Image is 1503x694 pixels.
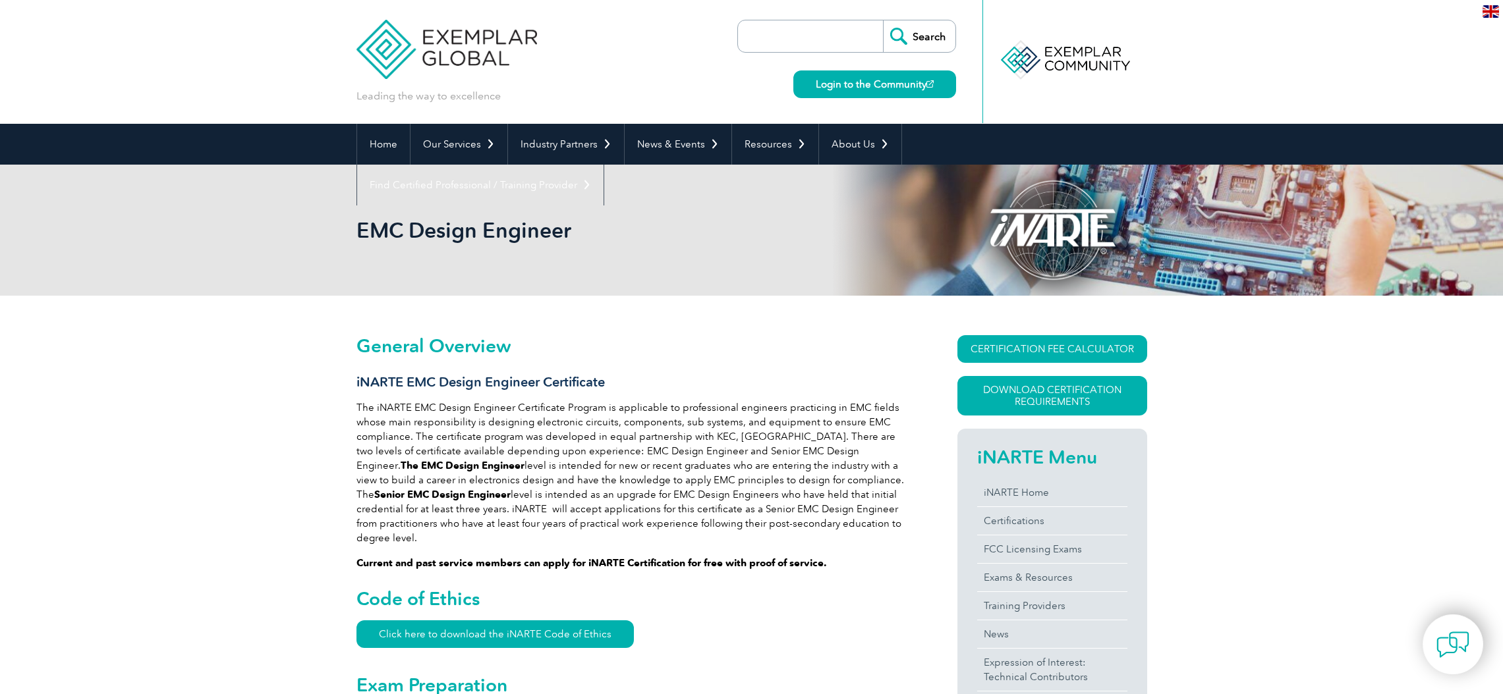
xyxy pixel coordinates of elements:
[977,446,1127,467] h2: iNARTE Menu
[977,479,1127,506] a: iNARTE Home
[625,124,731,165] a: News & Events
[356,217,863,243] h1: EMC Design Engineer
[883,20,955,52] input: Search
[819,124,901,165] a: About Us
[793,70,956,98] a: Login to the Community
[356,620,634,648] a: Click here to download the iNARTE Code of Ethics
[356,400,910,545] p: The iNARTE EMC Design Engineer Certificate Program is applicable to professional engineers practi...
[926,80,934,88] img: open_square.png
[1483,5,1499,18] img: en
[357,165,604,205] a: Find Certified Professional / Training Provider
[374,489,511,500] strong: Senior EMC Design Engineer
[977,620,1127,648] a: News
[508,124,624,165] a: Industry Partners
[1436,628,1469,661] img: contact-chat.png
[957,335,1147,363] a: CERTIFICATION FEE CALCULATOR
[401,460,525,471] strong: The EMC Design Engineer
[356,89,501,103] p: Leading the way to excellence
[977,535,1127,563] a: FCC Licensing Exams
[356,335,910,356] h2: General Overview
[356,374,910,390] h3: iNARTE EMC Design Engineer Certificate
[356,557,827,569] strong: Current and past service members can apply for iNARTE Certification for free with proof of service.
[957,376,1147,415] a: Download Certification Requirements
[977,649,1127,691] a: Expression of Interest:Technical Contributors
[732,124,818,165] a: Resources
[411,124,507,165] a: Our Services
[357,124,410,165] a: Home
[356,588,910,609] h2: Code of Ethics
[977,564,1127,591] a: Exams & Resources
[977,592,1127,620] a: Training Providers
[977,507,1127,535] a: Certifications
